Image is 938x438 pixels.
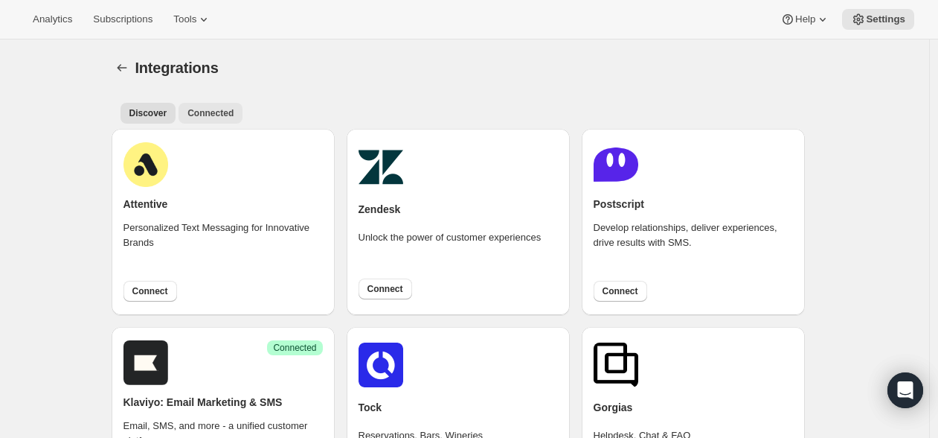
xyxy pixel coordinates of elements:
[771,9,839,30] button: Help
[173,13,196,25] span: Tools
[359,279,412,299] button: Connect
[187,107,234,119] span: Connected
[112,57,132,78] button: Settings
[123,197,168,212] h2: Attentive
[123,395,283,410] h2: Klaviyo: Email Marketing & SMS
[887,372,923,408] div: Open Intercom Messenger
[359,145,403,189] img: zendesk.png
[359,400,382,415] h2: Tock
[367,283,403,295] span: Connect
[795,13,815,25] span: Help
[594,281,647,302] button: Connect
[129,107,167,119] span: Discover
[594,400,633,415] h2: Gorgias
[121,103,176,124] button: All customers
[123,142,168,187] img: attentive.png
[359,343,403,387] img: tockicon.png
[24,9,81,30] button: Analytics
[866,13,905,25] span: Settings
[132,285,168,297] span: Connect
[594,197,644,212] h2: Postscript
[359,202,401,217] h2: Zendesk
[594,142,638,187] img: postscript.png
[123,220,323,271] div: Personalized Text Messaging for Innovative Brands
[842,9,914,30] button: Settings
[93,13,152,25] span: Subscriptions
[123,281,177,302] button: Connect
[603,285,638,297] span: Connect
[594,343,638,387] img: gorgias.png
[273,342,316,354] span: Connected
[84,9,161,30] button: Subscriptions
[594,220,793,271] div: Develop relationships, deliver experiences, drive results with SMS.
[164,9,220,30] button: Tools
[359,230,542,266] div: Unlock the power of customer experiences
[33,13,72,25] span: Analytics
[135,60,219,76] span: Integrations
